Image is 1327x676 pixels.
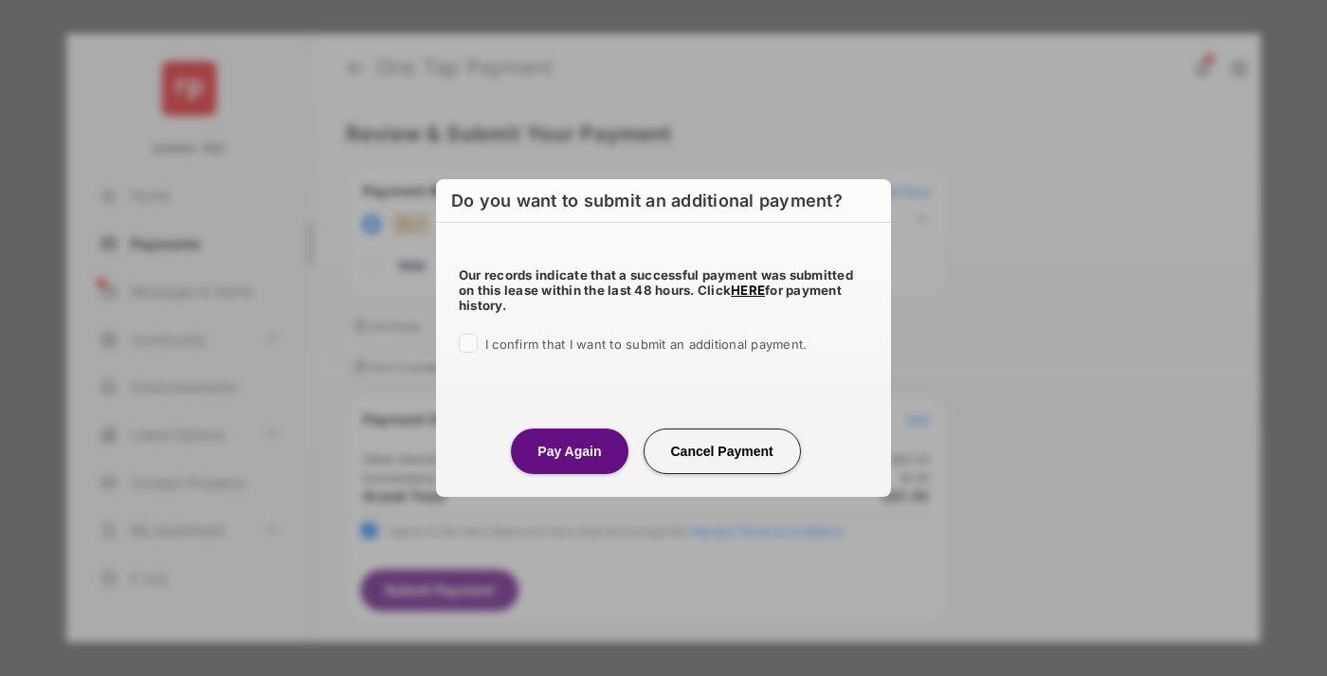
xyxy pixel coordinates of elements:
h5: Our records indicate that a successful payment was submitted on this lease within the last 48 hou... [459,267,868,313]
button: Cancel Payment [644,429,801,474]
button: Pay Again [511,429,627,474]
span: I confirm that I want to submit an additional payment. [485,337,807,352]
h2: Do you want to submit an additional payment? [436,179,891,223]
a: HERE [731,283,765,298]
